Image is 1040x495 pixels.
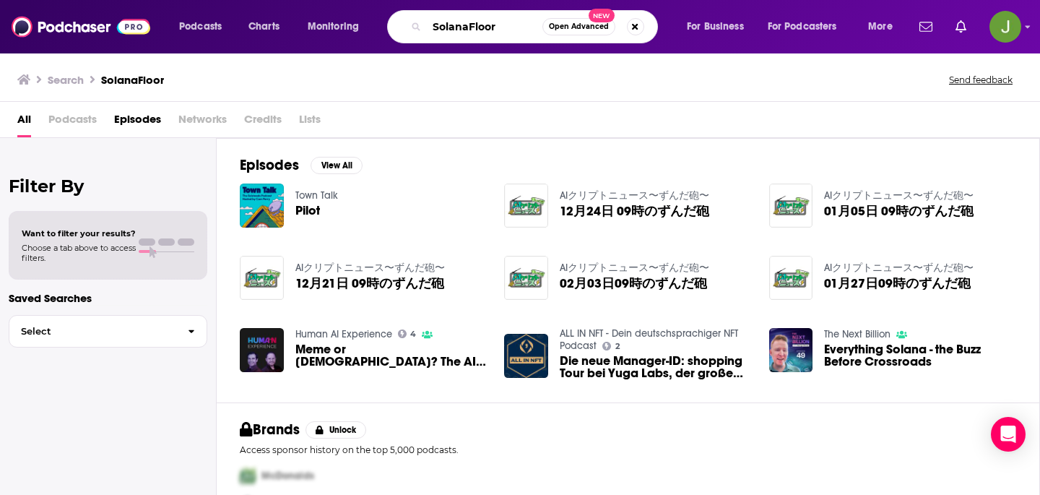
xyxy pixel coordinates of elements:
[248,17,279,37] span: Charts
[945,74,1017,86] button: Send feedback
[758,15,858,38] button: open menu
[560,277,707,290] a: 02月03日09時のずんだ砲
[950,14,972,39] a: Show notifications dropdown
[295,205,320,217] a: Pilot
[169,15,240,38] button: open menu
[240,184,284,228] img: Pilot
[311,157,363,174] button: View All
[824,262,974,274] a: AIクリプトニュース〜ずんだ砲〜
[769,184,813,228] img: 01月05日 09時のずんだ砲
[401,10,672,43] div: Search podcasts, credits, & more...
[295,189,338,202] a: Town Talk
[989,11,1021,43] button: Show profile menu
[295,328,392,340] a: Human AI Experience
[295,262,445,274] a: AIクリプトニュース〜ずんだ砲〜
[560,189,709,202] a: AIクリプトニュース〜ずんだ砲〜
[178,108,227,137] span: Networks
[560,355,752,379] a: Die neue Manager-ID: shopping Tour bei Yuga Labs, der große Jupiter Airdrop & die Ethereum Übernahme
[824,277,971,290] a: 01月27日09時のずんだ砲
[504,334,548,378] img: Die neue Manager-ID: shopping Tour bei Yuga Labs, der große Jupiter Airdrop & die Ethereum Übernahme
[9,176,207,197] h2: Filter By
[858,15,911,38] button: open menu
[824,189,974,202] a: AIクリプトニュース〜ずんだ砲〜
[239,15,288,38] a: Charts
[48,108,97,137] span: Podcasts
[9,291,207,305] p: Saved Searches
[240,421,300,439] h2: Brands
[308,17,359,37] span: Monitoring
[868,17,893,37] span: More
[17,108,31,137] a: All
[12,13,150,40] img: Podchaser - Follow, Share and Rate Podcasts
[991,417,1026,452] div: Open Intercom Messenger
[914,14,938,39] a: Show notifications dropdown
[560,262,709,274] a: AIクリプトニュース〜ずんだ砲〜
[261,470,314,482] span: McDonalds
[769,256,813,300] img: 01月27日09時のずんだ砲
[101,73,164,87] h3: SolanaFloor
[769,328,813,372] img: Everything Solana - the Buzz Before Crossroads
[240,256,284,300] img: 12月21日 09時のずんだ砲
[410,331,416,337] span: 4
[504,256,548,300] img: 02月03日09時のずんだ砲
[22,243,136,263] span: Choose a tab above to access filters.
[22,228,136,238] span: Want to filter your results?
[560,205,709,218] a: 12月24日 09時のずんだ砲
[768,17,837,37] span: For Podcasters
[989,11,1021,43] span: Logged in as jon47193
[824,205,974,218] a: 01月05日 09時のずんだ砲
[295,343,487,368] a: Meme or Messiah? The AI That Launched a Crypto Craze
[602,342,620,350] a: 2
[589,9,615,22] span: New
[824,328,890,340] a: The Next Billion
[398,330,417,338] a: 4
[234,461,261,491] img: First Pro Logo
[549,23,609,30] span: Open Advanced
[179,17,222,37] span: Podcasts
[295,343,487,368] span: Meme or [DEMOGRAPHIC_DATA]? The AI That Launched a Crypto Craze
[615,343,620,350] span: 2
[240,444,1016,455] p: Access sponsor history on the top 5,000 podcasts.
[244,108,282,137] span: Credits
[298,15,378,38] button: open menu
[9,315,207,348] button: Select
[299,108,321,137] span: Lists
[240,156,299,174] h2: Episodes
[114,108,161,137] a: Episodes
[427,15,542,38] input: Search podcasts, credits, & more...
[687,17,744,37] span: For Business
[9,327,176,336] span: Select
[240,328,284,372] img: Meme or Messiah? The AI That Launched a Crypto Craze
[295,277,444,290] a: 12月21日 09時のずんだ砲
[824,343,1016,368] a: Everything Solana - the Buzz Before Crossroads
[542,18,615,35] button: Open AdvancedNew
[240,156,363,174] a: EpisodesView All
[504,184,548,228] img: 12月24日 09時のずんだ砲
[305,421,367,439] button: Unlock
[677,15,762,38] button: open menu
[560,327,738,352] a: ALL IN NFT - Dein deutschsprachiger NFT Podcast
[48,73,84,87] h3: Search
[989,11,1021,43] img: User Profile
